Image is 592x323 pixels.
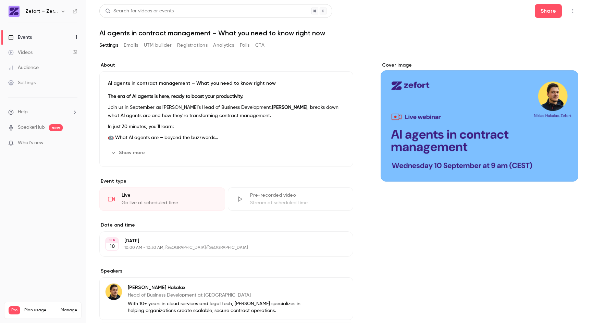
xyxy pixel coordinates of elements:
[240,40,250,51] button: Polls
[24,308,57,313] span: Plan usage
[99,222,353,229] label: Date and time
[8,49,33,56] div: Videos
[105,8,174,15] div: Search for videos or events
[110,243,115,250] p: 10
[99,29,578,37] h1: AI agents in contract management – What you need to know right now
[250,192,345,199] div: Pre-recorded video
[255,40,264,51] button: CTA
[535,4,562,18] button: Share
[108,94,243,99] strong: The era of AI agents is here, ready to boost your productivity.
[124,40,138,51] button: Emails
[213,40,234,51] button: Analytics
[99,40,118,51] button: Settings
[250,199,345,206] div: Stream at scheduled time
[25,8,58,15] h6: Zefort – Zero-Effort Contract Management
[108,123,345,131] p: In just 30 minutes, you’ll learn:
[18,108,28,116] span: Help
[99,62,353,69] label: About
[177,40,208,51] button: Registrations
[99,277,353,320] div: Niklas Hakalax[PERSON_NAME] HakalaxHead of Business Development at [GEOGRAPHIC_DATA]With 10+ year...
[108,147,149,158] button: Show more
[18,124,45,131] a: SpeakerHub
[106,284,122,300] img: Niklas Hakalax
[144,40,172,51] button: UTM builder
[8,34,32,41] div: Events
[122,199,217,206] div: Go live at scheduled time
[9,306,20,314] span: Pro
[61,308,77,313] a: Manage
[99,187,225,211] div: LiveGo live at scheduled time
[128,284,309,291] p: [PERSON_NAME] Hakalax
[108,103,345,120] p: Join us in September as [PERSON_NAME]’s Head of Business Development, , breaks down what AI agent...
[106,238,118,243] div: SEP
[128,292,309,299] p: Head of Business Development at [GEOGRAPHIC_DATA]
[122,192,217,199] div: Live
[381,62,578,182] section: Cover image
[124,238,317,244] p: [DATE]
[49,124,63,131] span: new
[9,6,20,17] img: Zefort – Zero-Effort Contract Management
[124,245,317,251] p: 10:00 AM - 10:30 AM, [GEOGRAPHIC_DATA]/[GEOGRAPHIC_DATA]
[228,187,354,211] div: Pre-recorded videoStream at scheduled time
[69,140,77,146] iframe: Noticeable Trigger
[8,64,39,71] div: Audience
[272,105,307,110] strong: [PERSON_NAME]
[99,268,353,275] label: Speakers
[8,108,77,116] li: help-dropdown-opener
[8,79,36,86] div: Settings
[18,139,44,147] span: What's new
[99,178,353,185] p: Event type
[381,62,578,69] label: Cover image
[108,80,345,87] p: AI agents in contract management – What you need to know right now
[128,300,309,314] p: With 10+ years in cloud services and legal tech, [PERSON_NAME] specializes in helping organizatio...
[108,134,345,142] p: 🤖 What AI agents are – beyond the buzzwords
